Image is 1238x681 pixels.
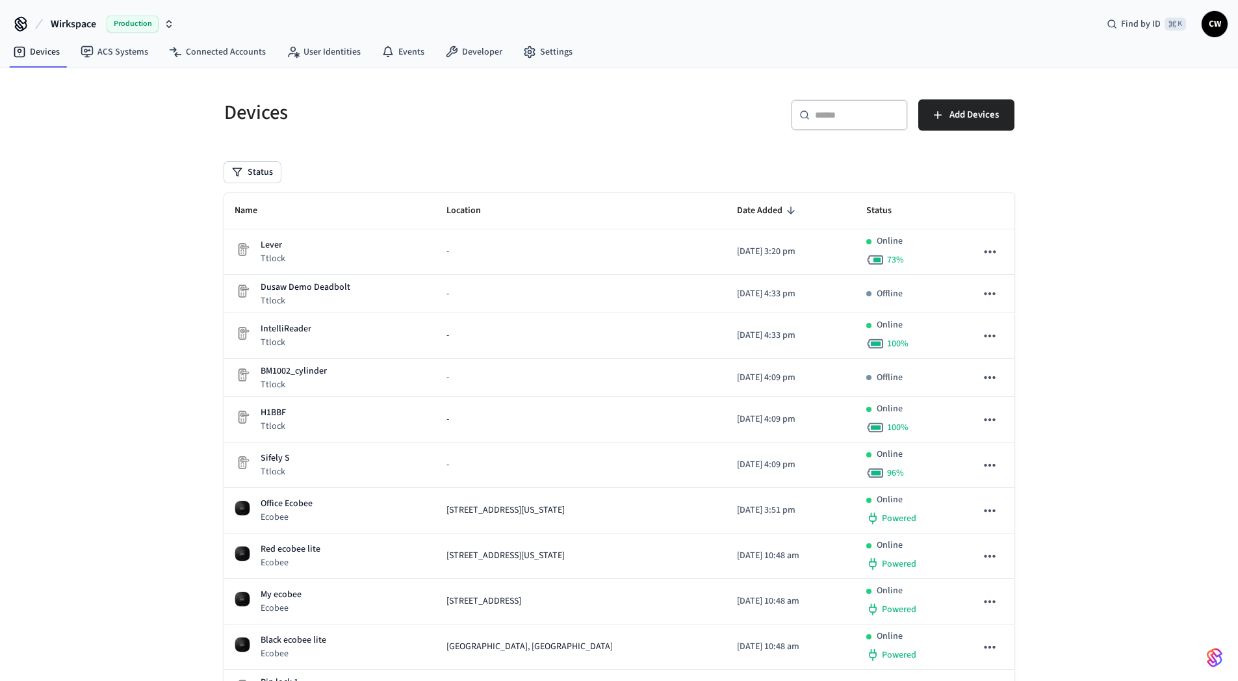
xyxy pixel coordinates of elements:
[866,201,909,221] span: Status
[261,556,320,569] p: Ecobee
[887,421,909,434] span: 100 %
[235,201,274,221] span: Name
[261,647,326,660] p: Ecobee
[261,452,290,465] p: Sifely S
[446,458,449,472] span: -
[882,558,916,571] span: Powered
[446,245,449,259] span: -
[51,16,96,32] span: Wirkspace
[737,329,845,342] p: [DATE] 4:33 pm
[877,402,903,416] p: Online
[446,329,449,342] span: -
[887,253,904,266] span: 73 %
[70,40,159,64] a: ACS Systems
[261,406,286,420] p: H1BBF
[446,201,498,221] span: Location
[949,107,999,123] span: Add Devices
[737,245,845,259] p: [DATE] 3:20 pm
[261,336,311,349] p: Ttlock
[737,371,845,385] p: [DATE] 4:09 pm
[1207,647,1222,668] img: SeamLogoGradient.69752ec5.svg
[877,318,903,332] p: Online
[877,539,903,552] p: Online
[235,242,250,257] img: Placeholder Lock Image
[882,603,916,616] span: Powered
[261,252,285,265] p: Ttlock
[159,40,276,64] a: Connected Accounts
[261,588,302,602] p: My ecobee
[446,595,521,608] span: [STREET_ADDRESS]
[235,326,250,341] img: Placeholder Lock Image
[235,367,250,383] img: Placeholder Lock Image
[918,99,1014,131] button: Add Devices
[261,543,320,556] p: Red ecobee lite
[877,287,903,301] p: Offline
[877,371,903,385] p: Offline
[737,201,799,221] span: Date Added
[235,500,250,516] img: ecobee_lite_3
[224,162,281,183] button: Status
[737,458,845,472] p: [DATE] 4:09 pm
[261,238,285,252] p: Lever
[261,378,327,391] p: Ttlock
[737,640,845,654] p: [DATE] 10:48 am
[107,16,159,32] span: Production
[887,467,904,480] span: 96 %
[877,630,903,643] p: Online
[261,322,311,336] p: IntelliReader
[235,546,250,561] img: ecobee_lite_3
[877,235,903,248] p: Online
[3,40,70,64] a: Devices
[737,287,845,301] p: [DATE] 4:33 pm
[1202,11,1228,37] button: CW
[877,493,903,507] p: Online
[1121,18,1161,31] span: Find by ID
[446,287,449,301] span: -
[261,294,350,307] p: Ttlock
[737,549,845,563] p: [DATE] 10:48 am
[1165,18,1186,31] span: ⌘ K
[435,40,513,64] a: Developer
[261,281,350,294] p: Dusaw Demo Deadbolt
[235,455,250,470] img: Placeholder Lock Image
[446,504,565,517] span: [STREET_ADDRESS][US_STATE]
[235,637,250,652] img: ecobee_lite_3
[261,465,290,478] p: Ttlock
[261,365,327,378] p: BM1002_cylinder
[261,511,313,524] p: Ecobee
[446,640,613,654] span: [GEOGRAPHIC_DATA], [GEOGRAPHIC_DATA]
[737,413,845,426] p: [DATE] 4:09 pm
[1096,12,1196,36] div: Find by ID⌘ K
[1203,12,1226,36] span: CW
[261,420,286,433] p: Ttlock
[882,512,916,525] span: Powered
[261,497,313,511] p: Office Ecobee
[235,283,250,299] img: Placeholder Lock Image
[224,99,612,126] h5: Devices
[887,337,909,350] span: 100 %
[877,584,903,598] p: Online
[235,591,250,607] img: ecobee_lite_3
[235,409,250,425] img: Placeholder Lock Image
[261,602,302,615] p: Ecobee
[513,40,583,64] a: Settings
[737,504,845,517] p: [DATE] 3:51 pm
[737,595,845,608] p: [DATE] 10:48 am
[446,413,449,426] span: -
[882,649,916,662] span: Powered
[877,448,903,461] p: Online
[371,40,435,64] a: Events
[446,549,565,563] span: [STREET_ADDRESS][US_STATE]
[276,40,371,64] a: User Identities
[261,634,326,647] p: Black ecobee lite
[446,371,449,385] span: -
